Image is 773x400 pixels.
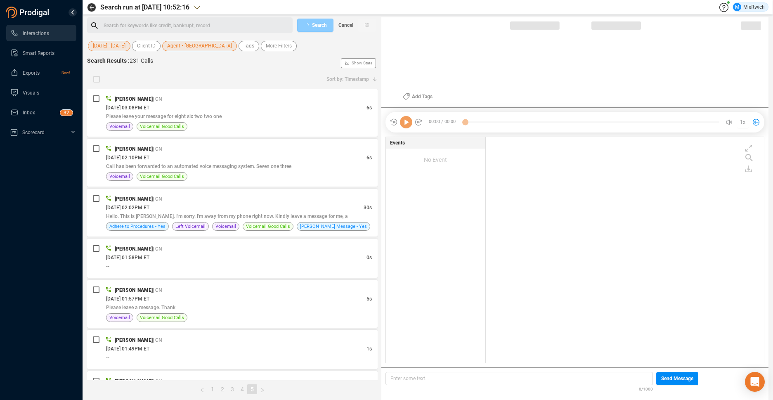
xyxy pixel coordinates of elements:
[247,384,257,394] li: 5
[106,355,109,360] span: --
[115,337,153,343] span: [PERSON_NAME]
[6,7,51,18] img: prodigal-logo
[115,287,153,293] span: [PERSON_NAME]
[87,189,378,237] div: [PERSON_NAME]| CN[DATE] 02:02PM ET30sHello. This is [PERSON_NAME]. I'm sorry. I'm away from my ph...
[23,110,35,116] span: Inbox
[106,213,348,219] span: Hello. This is [PERSON_NAME]. I'm sorry. I'm away from my phone right now. Kindly leave a message...
[386,149,485,171] div: No Event
[23,70,40,76] span: Exports
[106,296,149,302] span: [DATE] 01:57PM ET
[106,305,175,310] span: Please leave a message. Thank
[208,384,217,394] li: 1
[175,222,206,230] span: Left Voicemail
[109,314,130,322] span: Voicemail
[60,110,73,116] sup: 32
[228,385,237,394] a: 3
[115,379,153,384] span: [PERSON_NAME]
[737,116,749,128] button: 1x
[300,222,367,230] span: [PERSON_NAME] Message - Yes
[87,139,378,187] div: [PERSON_NAME]| CN[DATE] 02:10PM ET6sCall has been forwarded to an automated voice messaging syste...
[238,385,247,394] a: 4
[87,280,378,328] div: [PERSON_NAME]| CN[DATE] 01:57PM ET5sPlease leave a message. ThankVoicemailVoicemail Good Calls
[735,3,739,11] span: M
[88,41,130,51] button: [DATE] - [DATE]
[132,41,161,51] button: Client ID
[6,25,76,41] li: Interactions
[261,41,297,51] button: More Filters
[87,239,378,278] div: [PERSON_NAME]| CN[DATE] 01:58PM ET0s--
[239,41,259,51] button: Tags
[237,384,247,394] li: 4
[106,263,109,269] span: --
[246,222,290,230] span: Voicemail Good Calls
[352,14,372,113] span: Show Stats
[218,385,227,394] a: 2
[10,25,70,41] a: Interactions
[197,384,208,394] li: Previous Page
[10,45,70,61] a: Smart Reports
[87,57,130,64] span: Search Results :
[398,90,437,103] button: Add Tags
[227,384,237,394] li: 3
[93,41,125,51] span: [DATE] - [DATE]
[366,255,372,260] span: 0s
[140,123,184,130] span: Voicemail Good Calls
[115,96,153,102] span: [PERSON_NAME]
[412,90,433,103] span: Add Tags
[390,139,405,147] span: Events
[243,41,254,51] span: Tags
[656,372,698,385] button: Send Message
[109,123,130,130] span: Voicemail
[153,287,162,293] span: | CN
[366,105,372,111] span: 6s
[153,379,162,384] span: | CN
[257,384,268,394] li: Next Page
[217,384,227,394] li: 2
[87,89,378,137] div: [PERSON_NAME]| CN[DATE] 03:08PM ET6sPlease leave your message for eight six two two oneVoicemailV...
[106,155,149,161] span: [DATE] 02:10PM ET
[733,3,765,11] div: Mleftwich
[109,222,165,230] span: Adhere to Procedures - Yes
[10,64,70,81] a: ExportsNew!
[23,50,54,56] span: Smart Reports
[87,330,378,369] div: [PERSON_NAME]| CN[DATE] 01:49PM ET1s--
[6,45,76,61] li: Smart Reports
[100,2,189,12] span: Search run at [DATE] 10:52:16
[364,205,372,211] span: 30s
[22,130,45,135] span: Scorecard
[6,64,76,81] li: Exports
[366,346,372,352] span: 1s
[197,384,208,394] button: left
[106,114,222,119] span: Please leave your message for eight six two two one
[106,255,149,260] span: [DATE] 01:58PM ET
[61,64,70,81] span: New!
[140,173,184,180] span: Voicemail Good Calls
[423,116,465,128] span: 00:00 / 00:00
[153,337,162,343] span: | CN
[153,96,162,102] span: | CN
[6,84,76,101] li: Visuals
[490,139,764,362] div: grid
[64,110,66,118] p: 3
[153,246,162,252] span: | CN
[10,84,70,101] a: Visuals
[6,104,76,121] li: Inbox
[266,41,292,51] span: More Filters
[10,104,70,121] a: Inbox
[208,385,217,394] a: 1
[260,388,265,393] span: right
[106,163,291,169] span: Call has been forwarded to an automated voice messaging system. Seven one three
[153,146,162,152] span: | CN
[106,205,149,211] span: [DATE] 02:02PM ET
[115,246,153,252] span: [PERSON_NAME]
[740,116,745,129] span: 1x
[162,41,237,51] button: Agent • [GEOGRAPHIC_DATA]
[215,222,236,230] span: Voicemail
[66,110,69,118] p: 2
[639,385,653,392] span: 0/1000
[338,19,353,32] span: Cancel
[341,58,376,68] button: Show Stats
[109,173,130,180] span: Voicemail
[248,385,257,394] a: 5
[130,57,153,64] span: 231 Calls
